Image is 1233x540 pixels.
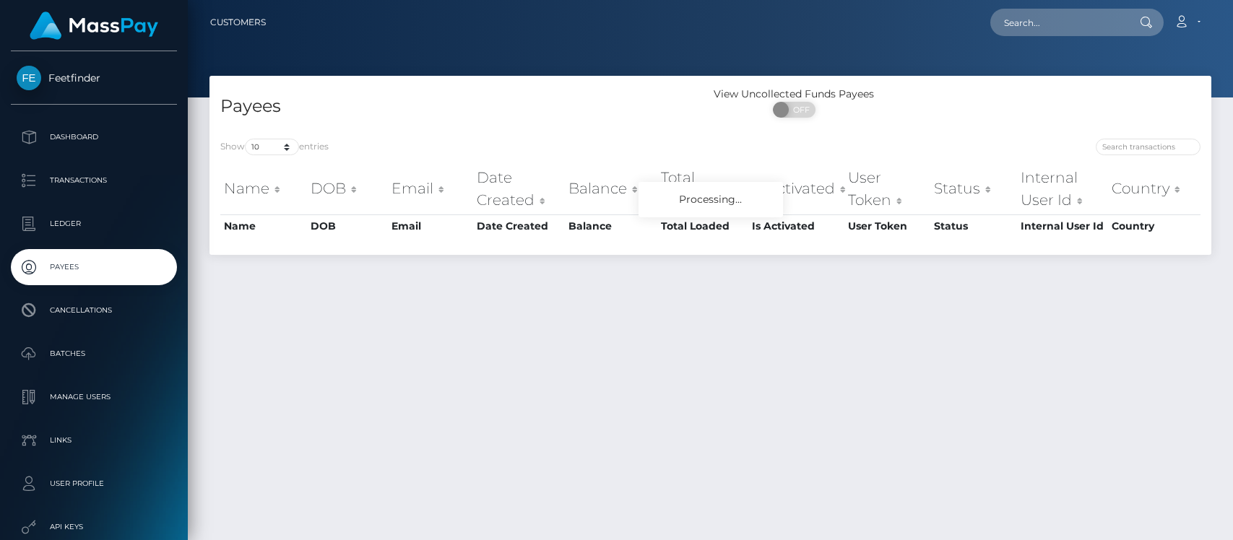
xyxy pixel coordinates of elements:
[781,102,817,118] span: OFF
[11,336,177,372] a: Batches
[17,473,171,495] p: User Profile
[245,139,299,155] select: Showentries
[844,163,930,214] th: User Token
[307,163,389,214] th: DOB
[220,94,700,119] h4: Payees
[388,163,472,214] th: Email
[11,292,177,328] a: Cancellations
[17,126,171,148] p: Dashboard
[220,163,307,214] th: Name
[711,87,878,102] div: View Uncollected Funds Payees
[17,343,171,365] p: Batches
[639,182,783,217] div: Processing...
[1108,214,1200,238] th: Country
[11,379,177,415] a: Manage Users
[11,422,177,458] a: Links
[473,163,565,214] th: Date Created
[17,516,171,538] p: API Keys
[565,214,657,238] th: Balance
[17,256,171,278] p: Payees
[748,214,845,238] th: Is Activated
[220,139,329,155] label: Show entries
[17,430,171,451] p: Links
[990,9,1126,36] input: Search...
[844,214,930,238] th: User Token
[473,214,565,238] th: Date Created
[17,300,171,321] p: Cancellations
[11,162,177,199] a: Transactions
[11,119,177,155] a: Dashboard
[657,163,748,214] th: Total Loaded
[748,163,845,214] th: Is Activated
[1108,163,1200,214] th: Country
[1017,214,1109,238] th: Internal User Id
[1017,163,1109,214] th: Internal User Id
[307,214,389,238] th: DOB
[210,7,266,38] a: Customers
[930,214,1017,238] th: Status
[17,66,41,90] img: Feetfinder
[11,249,177,285] a: Payees
[17,213,171,235] p: Ledger
[388,214,472,238] th: Email
[657,214,748,238] th: Total Loaded
[17,170,171,191] p: Transactions
[30,12,158,40] img: MassPay Logo
[1096,139,1200,155] input: Search transactions
[11,206,177,242] a: Ledger
[11,71,177,84] span: Feetfinder
[930,163,1017,214] th: Status
[220,214,307,238] th: Name
[11,466,177,502] a: User Profile
[565,163,657,214] th: Balance
[17,386,171,408] p: Manage Users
